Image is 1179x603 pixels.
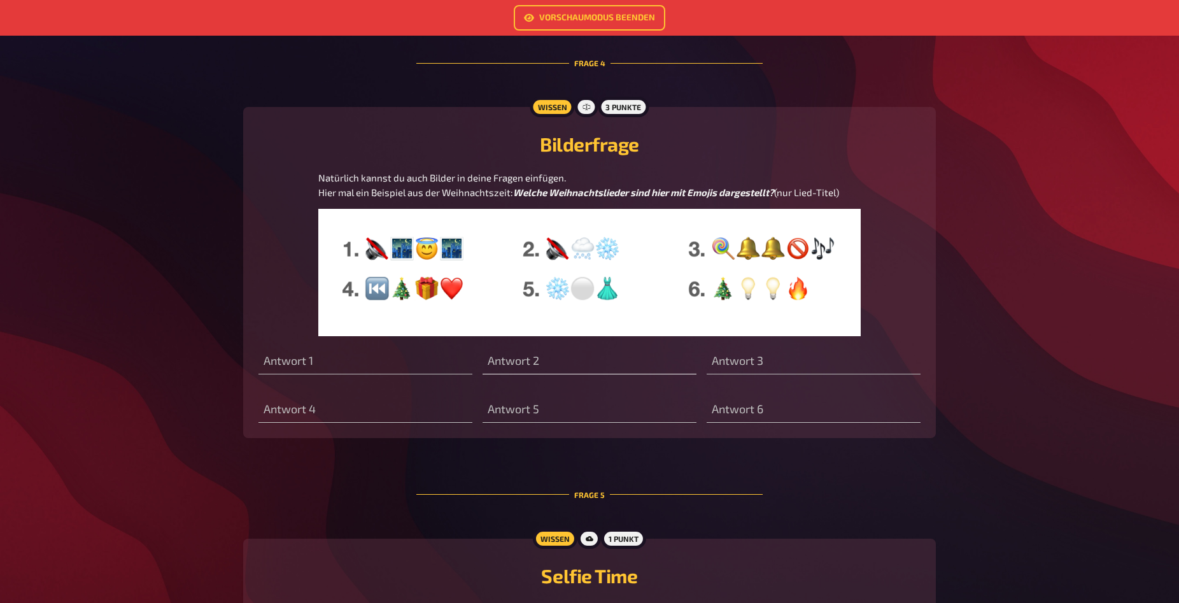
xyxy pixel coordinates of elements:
div: Wissen [533,529,577,549]
span: Welche Weihnachtslieder sind hier mit Emojis dargestellt? [513,187,774,198]
input: Antwort 5 [483,397,696,423]
div: Frage 5 [416,458,763,531]
h2: Selfie Time [258,564,921,587]
input: Antwort 2 [483,349,696,374]
div: 3 Punkte [598,97,649,117]
div: Frage 4 [416,27,763,99]
input: Antwort 3 [707,349,921,374]
a: Vorschaumodus beenden [514,5,665,31]
div: Wissen [530,97,574,117]
span: (nur Lied-Titel) [774,187,839,198]
input: Antwort 4 [258,397,472,423]
input: Antwort 1 [258,349,472,374]
input: Antwort 6 [707,397,921,423]
h2: Bilderfrage [258,132,921,155]
span: Natürlich kannst du auch Bilder in deine Fragen einfügen. Hier mal ein Beispiel aus der Weihnacht... [318,172,566,198]
div: 1 Punkt [601,529,646,549]
img: image [318,209,861,336]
